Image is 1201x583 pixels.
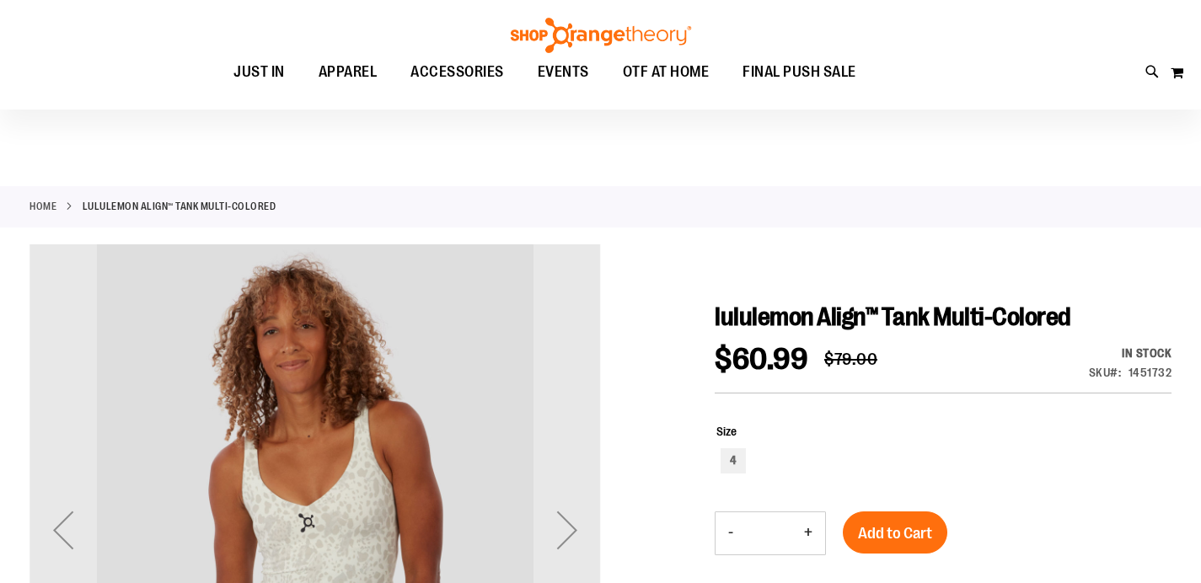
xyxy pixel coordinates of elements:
[233,53,285,91] span: JUST IN
[508,18,694,53] img: Shop Orangetheory
[716,512,746,554] button: Decrease product quantity
[521,53,606,92] a: EVENTS
[791,512,825,554] button: Increase product quantity
[858,524,932,543] span: Add to Cart
[721,448,746,473] div: 4
[29,199,56,214] a: Home
[716,425,737,438] span: Size
[824,350,877,369] span: $79.00
[1089,366,1122,379] strong: SKU
[726,53,873,92] a: FINAL PUSH SALE
[302,53,394,91] a: APPAREL
[843,511,947,554] button: Add to Cart
[83,199,276,214] strong: lululemon Align™ Tank Multi-Colored
[319,53,378,91] span: APPAREL
[1129,364,1172,381] div: 1451732
[623,53,710,91] span: OTF AT HOME
[538,53,589,91] span: EVENTS
[606,53,726,92] a: OTF AT HOME
[1089,345,1172,361] div: Availability
[394,53,521,92] a: ACCESSORIES
[410,53,504,91] span: ACCESSORIES
[217,53,302,92] a: JUST IN
[746,513,791,554] input: Product quantity
[715,342,807,377] span: $60.99
[715,302,1071,331] span: lululemon Align™ Tank Multi-Colored
[1089,345,1172,361] div: In stock
[743,53,856,91] span: FINAL PUSH SALE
